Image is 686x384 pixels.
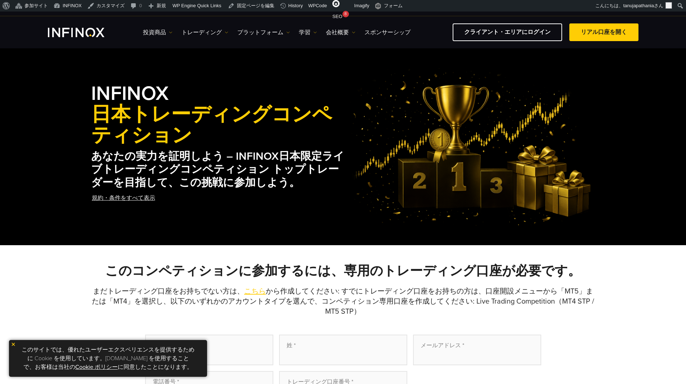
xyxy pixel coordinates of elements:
strong: INFINOX [91,82,348,147]
div: 8 [342,11,349,17]
span: 日本トレーディングコンペティション [91,105,348,146]
a: トレーディング [181,28,228,37]
a: 会社概要 [326,28,355,37]
a: クライアント・エリアにログイン [453,23,562,41]
img: yellow close icon [11,342,16,347]
a: 投資商品 [143,28,172,37]
a: Cookie ポリシー [75,363,118,371]
p: このサイトでは、優れたユーザーエクスペリエンスを提供するために Cookie を使用しています。[DOMAIN_NAME] を使用することで、お客様は当社の に同意したことになります。 [13,344,203,373]
a: INFINOX Logo [48,28,121,37]
a: プラットフォーム [237,28,290,37]
h2: あなたの実力を証明しよう – INFINOX日本限定ライブトレーディングコンペティション トップトレーダーを目指して、この挑戦に参加しよう。 [91,150,348,190]
span: tanujapathania [623,3,654,8]
strong: このコンペティションに参加するには、専用のトレーディング口座が必要です。 [105,263,581,279]
a: リアル口座を開く [569,23,638,41]
p: まだトレーディング口座をお持ちでない方は、 から作成してください: すでにトレーディング口座をお持ちの方は、口座開設メニューから「MT5」または「MT4」を選択し、以下のいずれかのアカウントタイ... [91,286,595,317]
span: SEO [332,14,342,19]
a: 規約・条件をすべて表示 [91,189,156,207]
a: 学習 [299,28,317,37]
a: こちら [244,287,266,296]
a: スポンサーシップ [364,28,411,37]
